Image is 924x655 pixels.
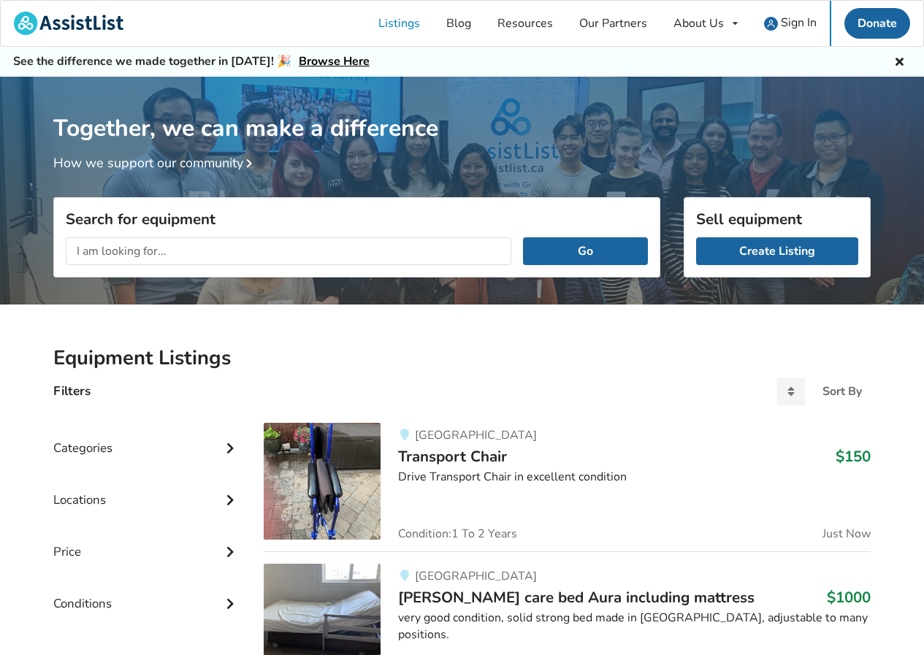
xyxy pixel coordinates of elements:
[398,446,507,467] span: Transport Chair
[781,15,817,31] span: Sign In
[53,77,871,143] h1: Together, we can make a difference
[433,1,484,46] a: Blog
[66,237,511,265] input: I am looking for...
[523,237,648,265] button: Go
[696,237,858,265] a: Create Listing
[264,423,871,551] a: mobility-transport chair[GEOGRAPHIC_DATA]Transport Chair$150Drive Transport Chair in excellent co...
[53,383,91,399] h4: Filters
[764,17,778,31] img: user icon
[53,411,240,463] div: Categories
[66,210,648,229] h3: Search for equipment
[299,53,370,69] a: Browse Here
[398,610,871,643] div: very good condition, solid strong bed made in [GEOGRAPHIC_DATA], adjustable to many positions.
[13,54,370,69] h5: See the difference we made together in [DATE]! 🎉
[415,568,537,584] span: [GEOGRAPHIC_DATA]
[844,8,910,39] a: Donate
[484,1,566,46] a: Resources
[398,528,517,540] span: Condition: 1 To 2 Years
[836,447,871,466] h3: $150
[53,515,240,567] div: Price
[751,1,830,46] a: user icon Sign In
[566,1,660,46] a: Our Partners
[398,469,871,486] div: Drive Transport Chair in excellent condition
[264,423,381,540] img: mobility-transport chair
[53,567,240,618] div: Conditions
[53,345,871,371] h2: Equipment Listings
[822,386,862,397] div: Sort By
[673,18,724,29] div: About Us
[827,588,871,607] h3: $1000
[415,427,537,443] span: [GEOGRAPHIC_DATA]
[822,528,871,540] span: Just Now
[53,154,258,172] a: How we support our community
[14,12,123,35] img: assistlist-logo
[398,587,755,608] span: [PERSON_NAME] care bed Aura including mattress
[53,463,240,515] div: Locations
[696,210,858,229] h3: Sell equipment
[365,1,433,46] a: Listings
